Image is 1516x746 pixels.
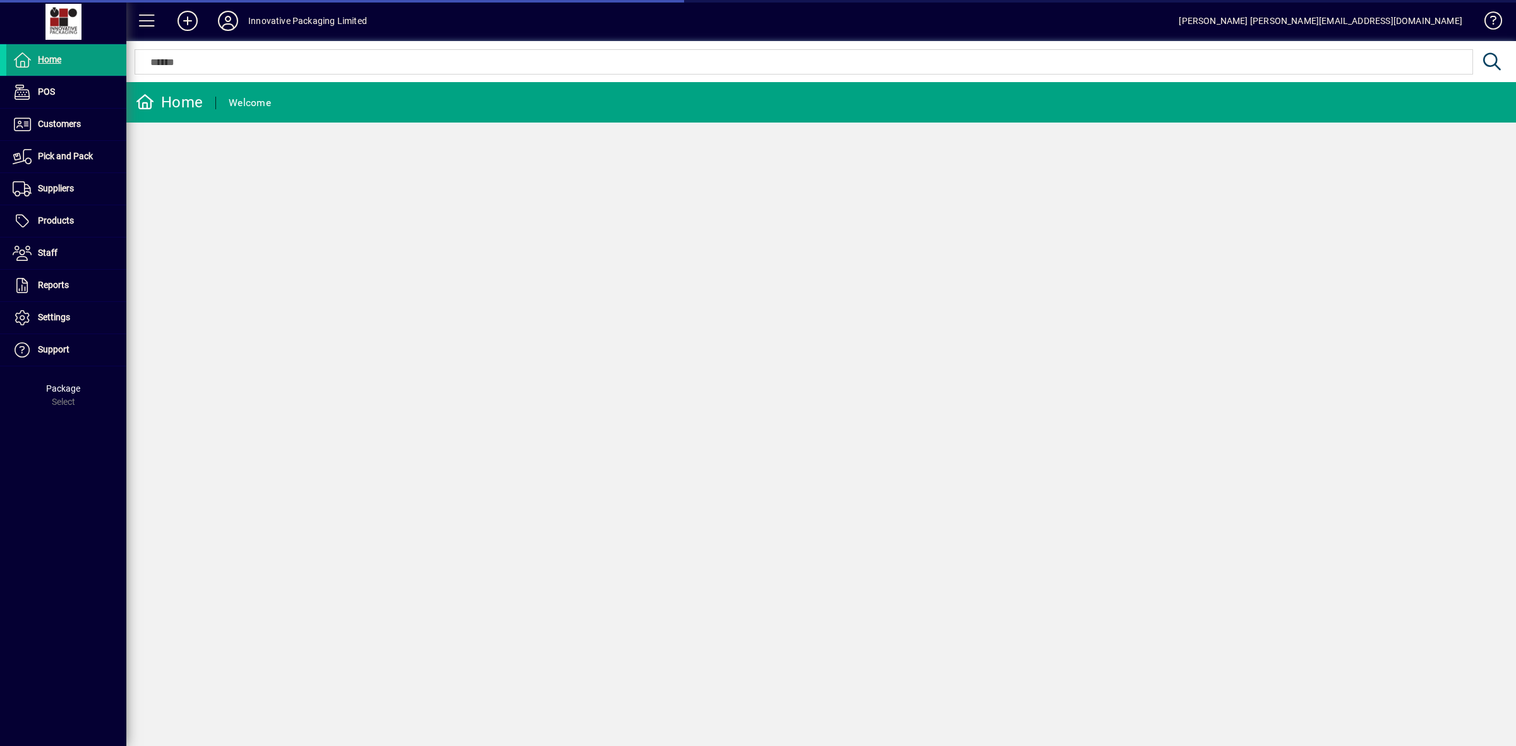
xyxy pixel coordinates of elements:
[38,151,93,161] span: Pick and Pack
[136,92,203,112] div: Home
[208,9,248,32] button: Profile
[167,9,208,32] button: Add
[248,11,367,31] div: Innovative Packaging Limited
[38,87,55,97] span: POS
[38,344,69,354] span: Support
[1179,11,1462,31] div: [PERSON_NAME] [PERSON_NAME][EMAIL_ADDRESS][DOMAIN_NAME]
[38,248,57,258] span: Staff
[1475,3,1500,44] a: Knowledge Base
[38,183,74,193] span: Suppliers
[6,334,126,366] a: Support
[46,383,80,394] span: Package
[6,205,126,237] a: Products
[38,54,61,64] span: Home
[6,173,126,205] a: Suppliers
[38,312,70,322] span: Settings
[6,109,126,140] a: Customers
[6,270,126,301] a: Reports
[38,215,74,226] span: Products
[6,141,126,172] a: Pick and Pack
[6,76,126,108] a: POS
[38,280,69,290] span: Reports
[38,119,81,129] span: Customers
[229,93,271,113] div: Welcome
[6,238,126,269] a: Staff
[6,302,126,334] a: Settings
